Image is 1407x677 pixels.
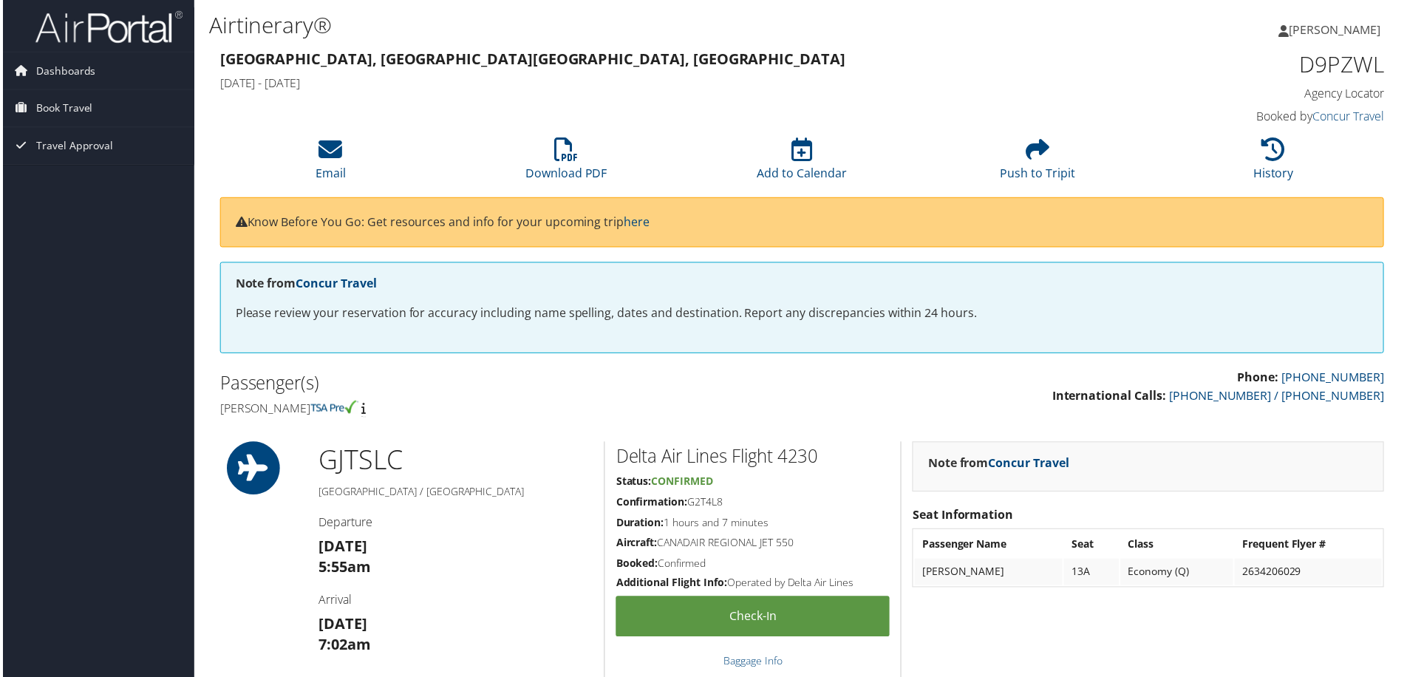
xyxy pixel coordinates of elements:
strong: Status: [616,476,651,490]
a: History [1256,146,1296,182]
span: [PERSON_NAME] [1292,21,1383,38]
h5: Operated by Delta Air Lines [616,578,890,593]
th: Frequent Flyer # [1237,533,1385,559]
span: Book Travel [33,90,90,127]
strong: 7:02am [317,637,369,657]
p: Know Before You Go: Get resources and info for your upcoming trip [234,214,1372,233]
h1: GJT SLC [317,443,593,480]
strong: Aircraft: [616,537,657,551]
span: Confirmed [651,476,713,490]
a: Concur Travel [989,457,1071,473]
td: [PERSON_NAME] [916,561,1064,588]
a: Concur Travel [1315,109,1387,125]
h1: Airtinerary® [207,10,1001,41]
span: Travel Approval [33,128,111,165]
a: Push to Tripit [1001,146,1077,182]
h4: Departure [317,516,593,532]
strong: [DATE] [317,616,366,636]
a: Download PDF [525,146,607,182]
strong: [GEOGRAPHIC_DATA], [GEOGRAPHIC_DATA] [GEOGRAPHIC_DATA], [GEOGRAPHIC_DATA] [218,49,846,69]
p: Please review your reservation for accuracy including name spelling, dates and destination. Repor... [234,305,1372,324]
h5: 1 hours and 7 minutes [616,517,890,532]
img: tsa-precheck.png [309,402,357,415]
th: Class [1122,533,1236,559]
a: Check-in [616,599,890,639]
h4: Booked by [1111,109,1387,125]
h5: G2T4L8 [616,497,890,511]
h4: [DATE] - [DATE] [218,75,1089,92]
h4: Arrival [317,594,593,610]
a: Baggage Info [723,656,783,670]
strong: Note from [929,457,1071,473]
strong: Phone: [1240,370,1281,387]
img: airportal-logo.png [33,10,180,44]
td: 2634206029 [1237,561,1385,588]
strong: [DATE] [317,538,366,558]
th: Passenger Name [916,533,1064,559]
h5: Confirmed [616,558,890,573]
a: [PHONE_NUMBER] / [PHONE_NUMBER] [1171,389,1387,405]
h2: Delta Air Lines Flight 4230 [616,446,890,471]
h2: Passenger(s) [218,372,791,397]
strong: Seat Information [913,508,1015,525]
strong: Additional Flight Info: [616,578,727,592]
h1: D9PZWL [1111,49,1387,80]
td: Economy (Q) [1122,561,1236,588]
strong: Note from [234,276,375,293]
th: Seat [1066,533,1120,559]
h4: [PERSON_NAME] [218,402,791,418]
a: [PERSON_NAME] [1281,7,1398,52]
strong: International Calls: [1054,389,1168,405]
a: Email [314,146,344,182]
strong: Confirmation: [616,497,687,511]
strong: 5:55am [317,559,369,579]
td: 13A [1066,561,1120,588]
span: Dashboards [33,52,93,89]
strong: Duration: [616,517,664,531]
a: Add to Calendar [757,146,848,182]
h4: Agency Locator [1111,86,1387,102]
a: [PHONE_NUMBER] [1284,370,1387,387]
strong: Booked: [616,558,658,572]
a: Concur Travel [294,276,375,293]
h5: CANADAIR REGIONAL JET 550 [616,537,890,552]
h5: [GEOGRAPHIC_DATA] / [GEOGRAPHIC_DATA] [317,486,593,501]
a: here [624,214,650,231]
